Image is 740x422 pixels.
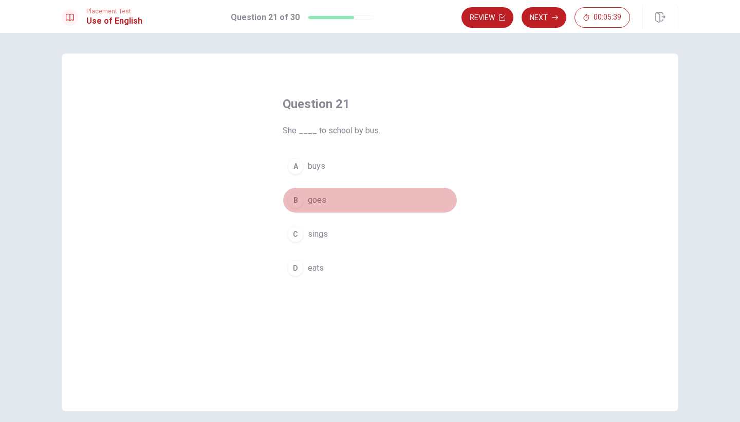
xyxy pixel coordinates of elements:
[308,228,328,240] span: sings
[283,153,457,179] button: Abuys
[86,8,142,15] span: Placement Test
[461,7,513,28] button: Review
[283,221,457,247] button: Csings
[594,13,621,22] span: 00:05:39
[283,125,457,137] span: She ____ to school by bus.
[308,194,326,206] span: goes
[287,158,304,174] div: A
[86,15,142,27] h1: Use of English
[231,11,300,24] h1: Question 21 of 30
[283,187,457,213] button: Bgoes
[287,226,304,242] div: C
[287,260,304,276] div: D
[522,7,566,28] button: Next
[283,96,457,112] h4: Question 21
[287,192,304,208] div: B
[575,7,630,28] button: 00:05:39
[308,160,325,172] span: buys
[308,262,324,274] span: eats
[283,255,457,281] button: Deats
